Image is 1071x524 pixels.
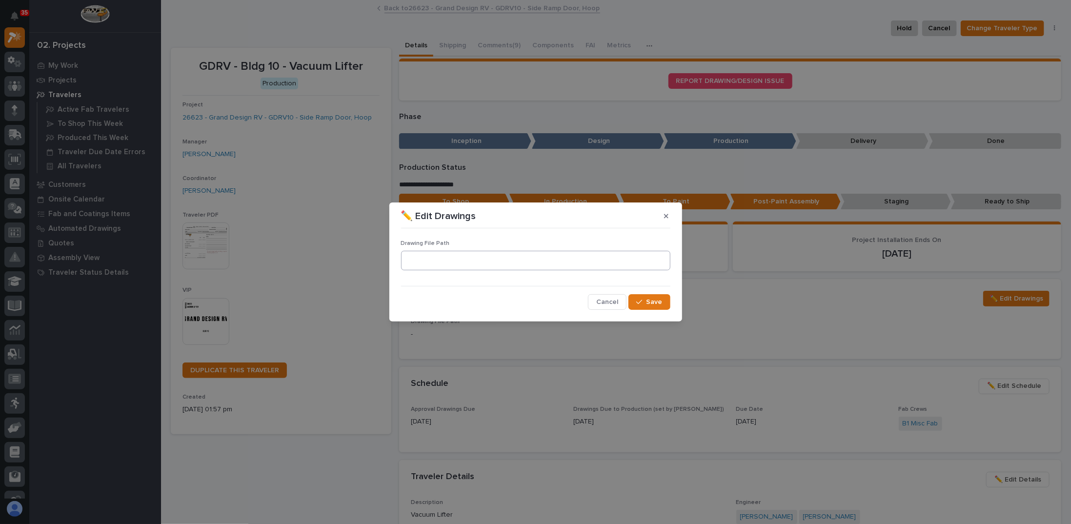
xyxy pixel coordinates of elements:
span: Cancel [596,298,618,306]
button: Cancel [588,294,626,310]
span: Save [647,298,663,306]
p: ✏️ Edit Drawings [401,210,476,222]
button: Save [628,294,670,310]
span: Drawing File Path [401,241,450,246]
